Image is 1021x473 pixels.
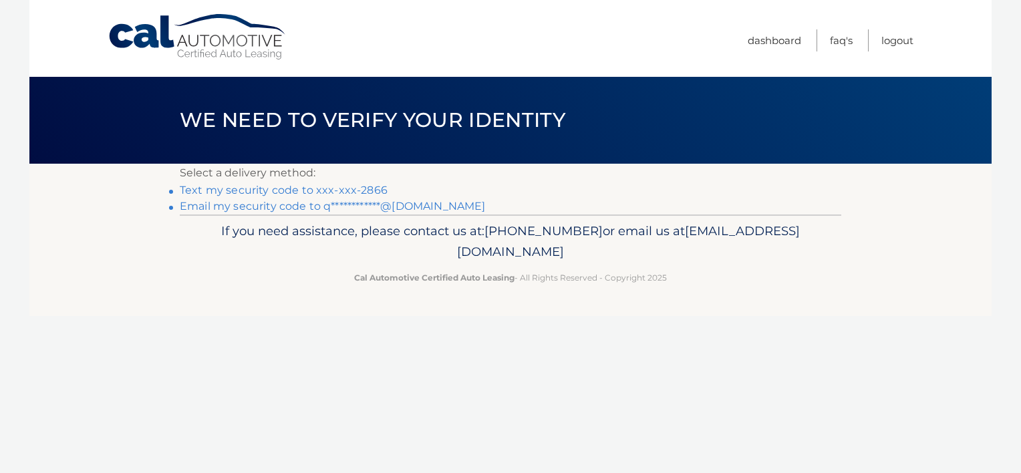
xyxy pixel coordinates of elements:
span: [PHONE_NUMBER] [484,223,603,239]
a: Text my security code to xxx-xxx-2866 [180,184,388,196]
a: FAQ's [830,29,853,51]
p: Select a delivery method: [180,164,841,182]
a: Logout [881,29,913,51]
strong: Cal Automotive Certified Auto Leasing [354,273,515,283]
a: Cal Automotive [108,13,288,61]
p: If you need assistance, please contact us at: or email us at [188,220,833,263]
span: We need to verify your identity [180,108,565,132]
a: Dashboard [748,29,801,51]
p: - All Rights Reserved - Copyright 2025 [188,271,833,285]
